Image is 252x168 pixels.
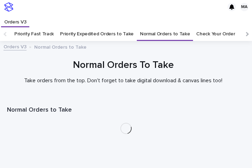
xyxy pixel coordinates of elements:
a: Priority Expedited Orders to Take [60,27,134,41]
a: Orders V3 [1,14,29,26]
a: Priority Fast Track [14,27,54,41]
p: Orders V3 [4,14,26,25]
a: Orders V3 [3,42,27,50]
img: stacker-logo-s-only.png [4,2,13,12]
a: Check Your Order [196,27,235,41]
div: MA [240,3,249,11]
h1: Normal Orders to Take [7,106,245,114]
p: Take orders from the top. Don't forget to take digital download & canvas lines too! [7,77,239,84]
p: Normal Orders to Take [34,43,87,50]
h1: Normal Orders To Take [7,59,239,72]
a: Normal Orders to Take [140,27,190,41]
